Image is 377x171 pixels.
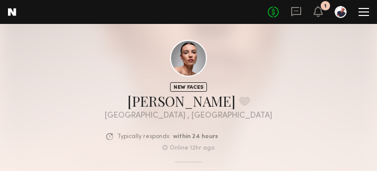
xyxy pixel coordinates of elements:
div: NEW FACES [170,82,207,92]
div: [PERSON_NAME] [105,92,272,110]
div: Online 12hr ago [170,145,214,152]
div: 1 [324,3,327,9]
div: [GEOGRAPHIC_DATA] , [GEOGRAPHIC_DATA] [105,112,272,120]
b: within 24 hours [173,134,218,140]
p: Typically responds: [117,134,171,140]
